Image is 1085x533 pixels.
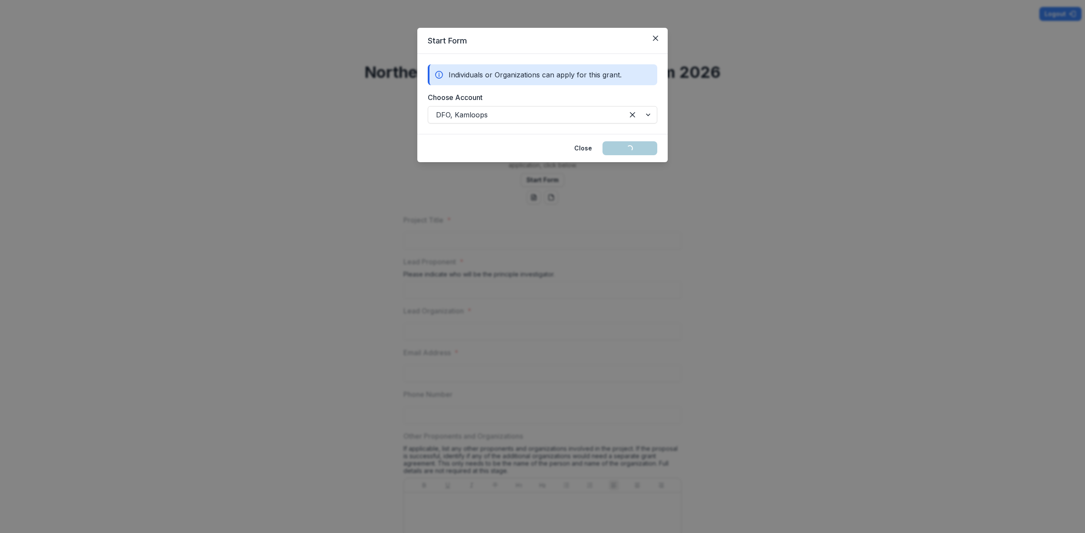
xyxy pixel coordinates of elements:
[428,64,657,85] div: Individuals or Organizations can apply for this grant.
[428,92,652,103] label: Choose Account
[569,141,597,155] button: Close
[417,28,668,54] header: Start Form
[626,108,639,122] div: Clear selected options
[649,31,662,45] button: Close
